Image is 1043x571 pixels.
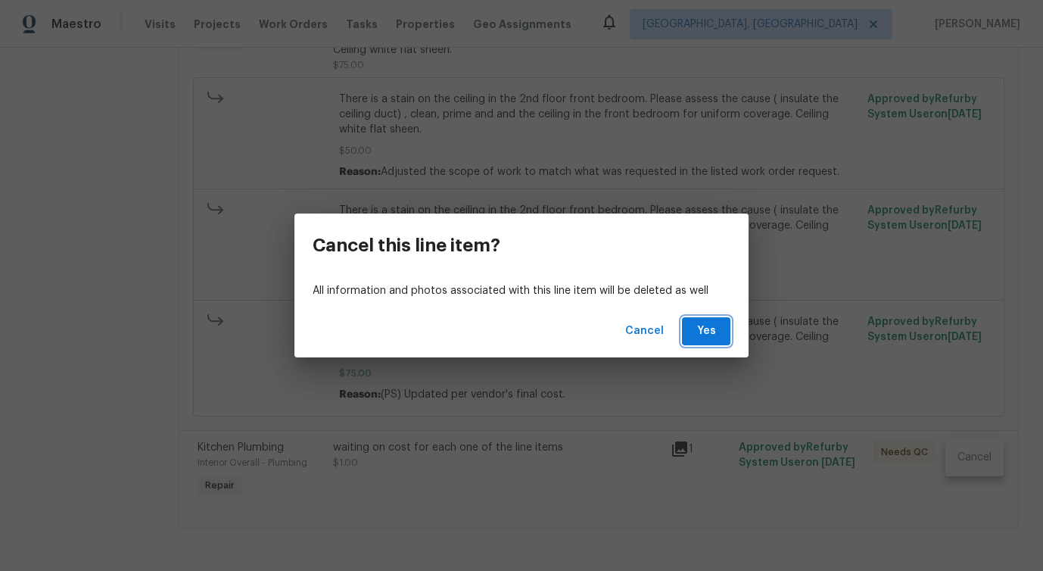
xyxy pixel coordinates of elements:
[682,317,730,345] button: Yes
[313,235,500,256] h3: Cancel this line item?
[619,317,670,345] button: Cancel
[694,322,718,341] span: Yes
[313,283,730,299] p: All information and photos associated with this line item will be deleted as well
[625,322,664,341] span: Cancel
